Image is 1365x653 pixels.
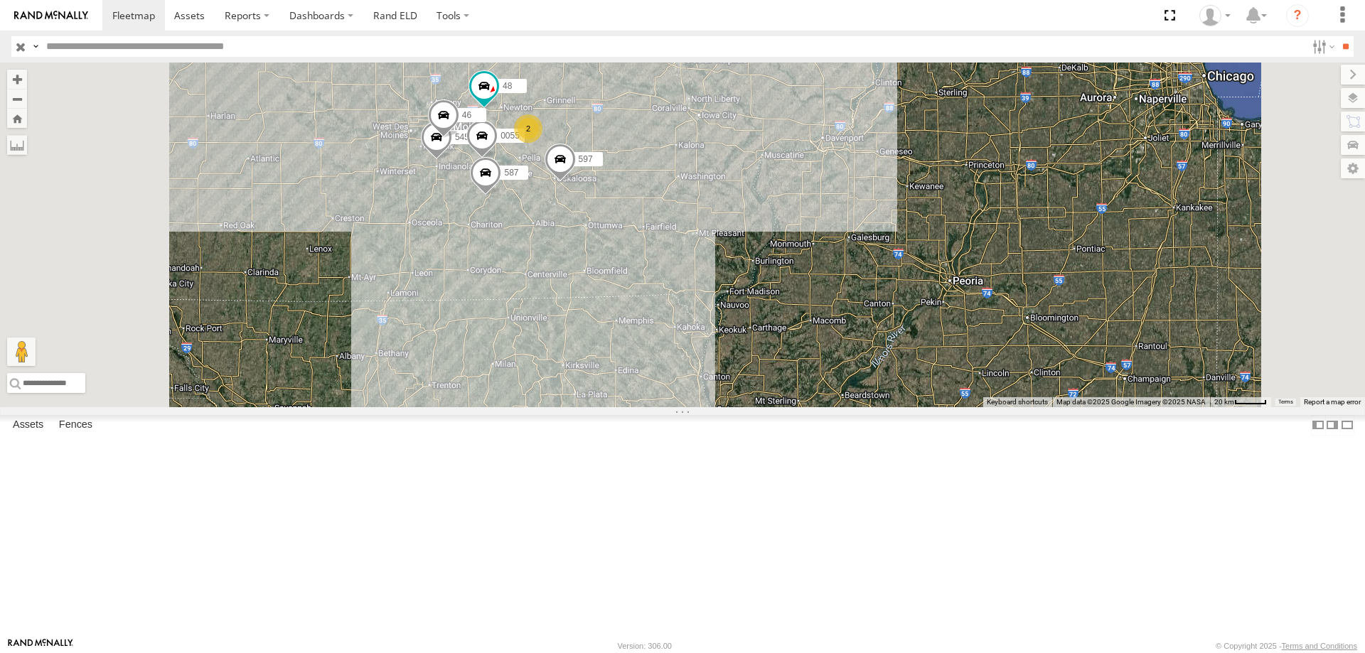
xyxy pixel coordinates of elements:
[1340,415,1354,436] label: Hide Summary Table
[14,11,88,21] img: rand-logo.svg
[7,109,27,128] button: Zoom Home
[1325,415,1339,436] label: Dock Summary Table to the Right
[462,110,471,120] span: 46
[514,114,542,143] div: 2
[503,80,512,90] span: 48
[1307,36,1337,57] label: Search Filter Options
[987,397,1048,407] button: Keyboard shortcuts
[7,338,36,366] button: Drag Pegman onto the map to open Street View
[579,154,593,164] span: 597
[8,639,73,653] a: Visit our Website
[52,415,100,435] label: Fences
[1194,5,1236,26] div: Chase Tanke
[30,36,41,57] label: Search Query
[1056,398,1206,406] span: Map data ©2025 Google Imagery ©2025 NASA
[1210,397,1271,407] button: Map Scale: 20 km per 42 pixels
[1278,399,1293,405] a: Terms (opens in new tab)
[1282,642,1357,650] a: Terms and Conditions
[7,135,27,155] label: Measure
[618,642,672,650] div: Version: 306.00
[455,132,469,142] span: 545
[504,168,518,178] span: 587
[6,415,50,435] label: Assets
[7,89,27,109] button: Zoom out
[7,70,27,89] button: Zoom in
[1341,158,1365,178] label: Map Settings
[1286,4,1309,27] i: ?
[500,130,520,140] span: 0055
[1216,642,1357,650] div: © Copyright 2025 -
[1311,415,1325,436] label: Dock Summary Table to the Left
[1214,398,1234,406] span: 20 km
[1304,398,1361,406] a: Report a map error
